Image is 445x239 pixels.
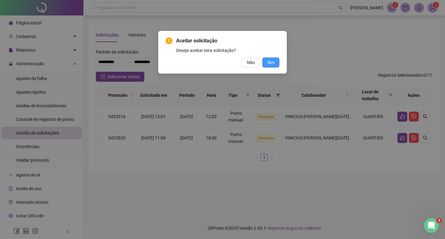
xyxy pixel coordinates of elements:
iframe: Intercom live chat [424,218,439,233]
span: exclamation-circle [166,37,172,44]
div: Deseja aceitar esta solicitação? [176,47,279,54]
span: Não [247,59,255,66]
span: Aceitar solicitação [176,37,279,45]
span: 2 [437,218,442,223]
button: Sim [262,58,279,67]
button: Não [242,58,260,67]
span: Sim [267,59,274,66]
